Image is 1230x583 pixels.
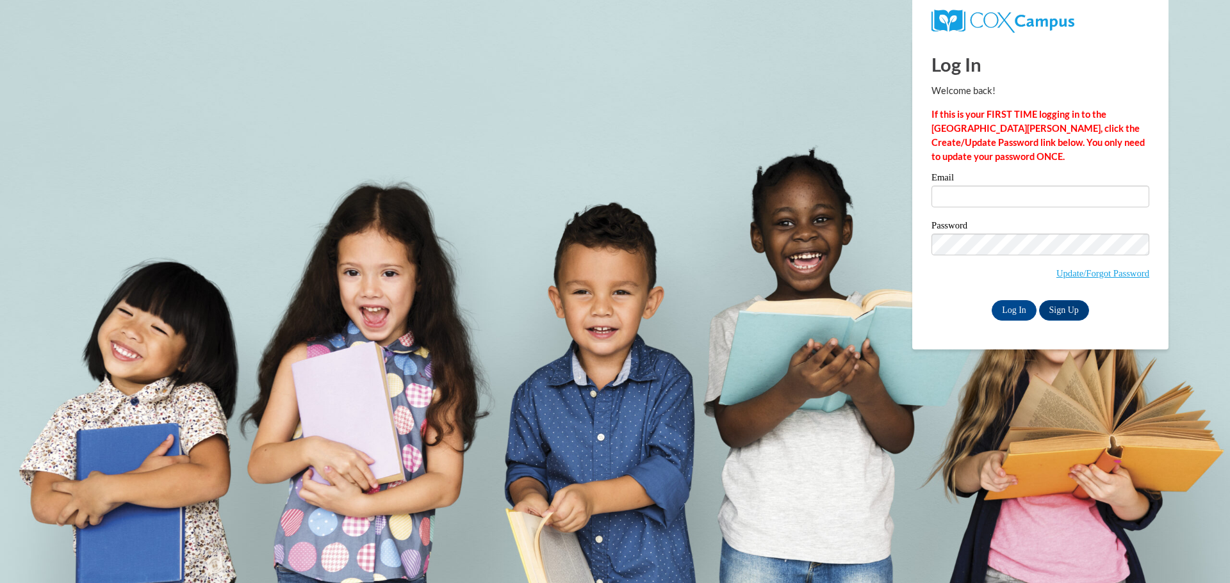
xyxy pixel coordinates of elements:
input: Log In [992,300,1037,321]
label: Password [931,221,1149,234]
img: COX Campus [931,10,1074,33]
p: Welcome back! [931,84,1149,98]
label: Email [931,173,1149,186]
a: COX Campus [931,15,1074,26]
h1: Log In [931,51,1149,77]
a: Sign Up [1039,300,1089,321]
a: Update/Forgot Password [1056,268,1149,278]
strong: If this is your FIRST TIME logging in to the [GEOGRAPHIC_DATA][PERSON_NAME], click the Create/Upd... [931,109,1145,162]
